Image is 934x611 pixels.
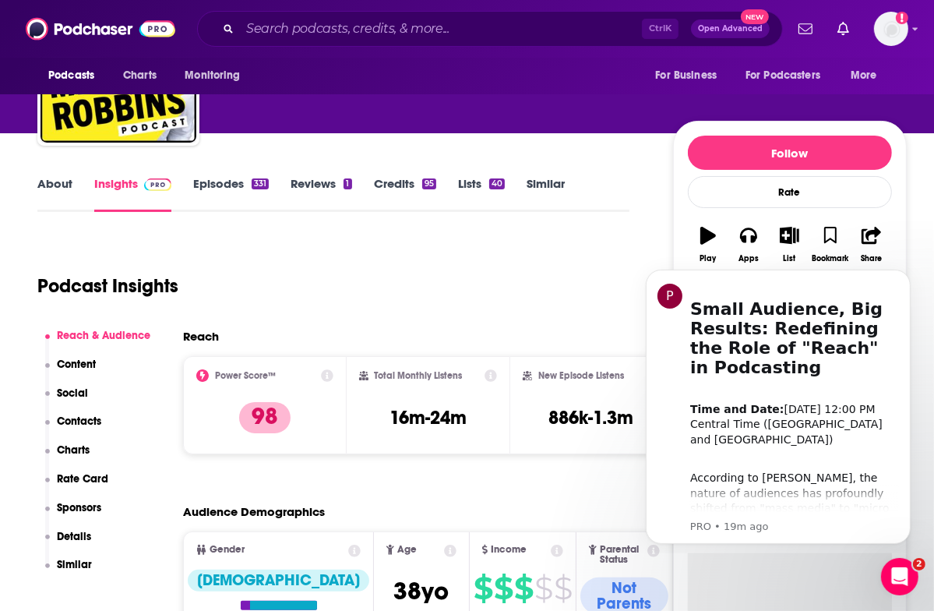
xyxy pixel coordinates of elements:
[26,14,175,44] img: Podchaser - Follow, Share and Rate Podcasts
[861,254,882,263] div: Share
[655,65,717,87] span: For Business
[389,406,467,429] h3: 16m-24m
[738,254,759,263] div: Apps
[489,178,505,189] div: 40
[622,256,934,553] iframe: Intercom notifications message
[57,443,90,457] p: Charts
[851,65,877,87] span: More
[688,176,892,208] div: Rate
[45,472,109,501] button: Rate Card
[881,558,918,595] iframe: Intercom live chat
[534,576,552,601] span: $
[698,25,763,33] span: Open Advanced
[874,12,908,46] img: User Profile
[215,370,276,381] h2: Power Score™
[113,61,166,90] a: Charts
[896,12,908,24] svg: Add a profile image
[527,176,565,212] a: Similar
[769,217,809,273] button: List
[458,176,505,212] a: Lists40
[374,176,436,212] a: Credits95
[37,274,178,298] h1: Podcast Insights
[784,254,796,263] div: List
[57,358,96,371] p: Content
[344,178,351,189] div: 1
[394,576,449,606] span: 38 yo
[291,176,351,212] a: Reviews1
[210,545,245,555] span: Gender
[45,558,93,587] button: Similar
[548,406,633,429] h3: 886k-1.3m
[812,254,848,263] div: Bookmark
[37,61,115,90] button: open menu
[691,19,770,38] button: Open AdvancedNew
[94,176,171,212] a: InsightsPodchaser Pro
[494,576,513,601] span: $
[735,61,843,90] button: open menu
[851,217,891,273] button: Share
[474,576,492,601] span: $
[193,176,269,212] a: Episodes331
[874,12,908,46] span: Logged in as jfalkner
[688,217,728,273] button: Play
[688,136,892,170] button: Follow
[840,61,897,90] button: open menu
[57,472,108,486] p: Rate Card
[810,217,851,273] button: Bookmark
[252,178,269,189] div: 331
[874,12,908,46] button: Show profile menu
[375,370,463,381] h2: Total Monthly Listens
[45,415,102,443] button: Contacts
[188,570,369,592] div: [DEMOGRAPHIC_DATA]
[600,545,644,565] span: Parental Status
[644,61,736,90] button: open menu
[57,530,91,543] p: Details
[239,402,291,433] p: 98
[57,501,101,514] p: Sponsors
[45,358,97,387] button: Content
[700,254,716,263] div: Play
[123,65,157,87] span: Charts
[491,545,527,555] span: Income
[642,19,678,39] span: Ctrl K
[45,443,90,472] button: Charts
[144,178,171,191] img: Podchaser Pro
[538,370,624,381] h2: New Episode Listens
[57,329,150,342] p: Reach & Audience
[45,329,151,358] button: Reach & Audience
[45,501,102,530] button: Sponsors
[913,558,925,570] span: 2
[397,545,417,555] span: Age
[554,576,572,601] span: $
[45,530,92,559] button: Details
[45,387,89,415] button: Social
[174,61,260,90] button: open menu
[741,9,769,24] span: New
[831,16,855,42] a: Show notifications dropdown
[183,504,325,519] h2: Audience Demographics
[728,217,769,273] button: Apps
[185,65,240,87] span: Monitoring
[37,176,72,212] a: About
[514,576,533,601] span: $
[745,65,820,87] span: For Podcasters
[240,16,642,41] input: Search podcasts, credits, & more...
[422,178,436,189] div: 95
[197,11,783,47] div: Search podcasts, credits, & more...
[48,65,94,87] span: Podcasts
[57,415,101,428] p: Contacts
[792,16,819,42] a: Show notifications dropdown
[183,329,219,344] h2: Reach
[57,558,92,571] p: Similar
[57,387,88,400] p: Social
